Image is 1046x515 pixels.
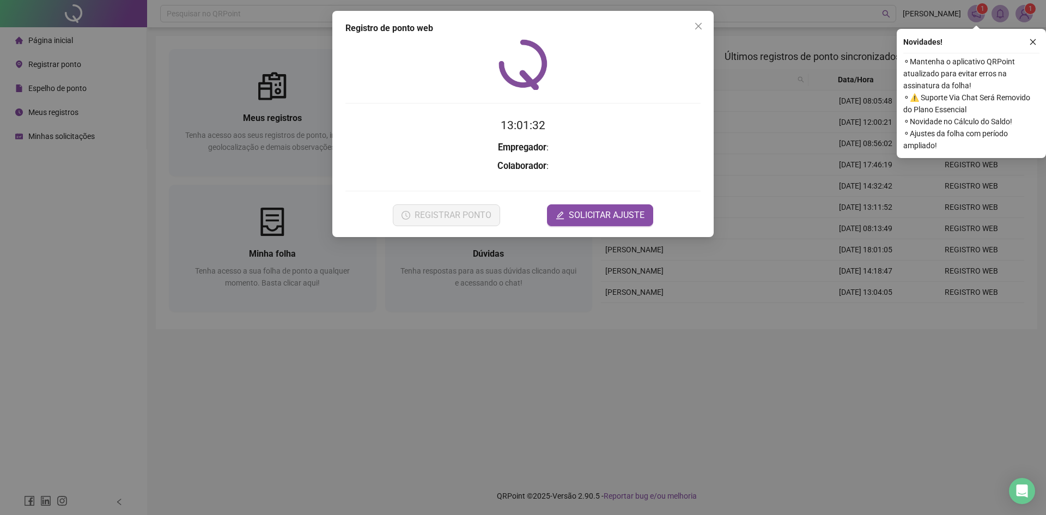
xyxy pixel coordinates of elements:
img: QRPoint [498,39,548,90]
span: ⚬ Mantenha o aplicativo QRPoint atualizado para evitar erros na assinatura da folha! [903,56,1039,92]
h3: : [345,141,701,155]
button: Close [690,17,707,35]
button: editSOLICITAR AJUSTE [547,204,653,226]
span: SOLICITAR AJUSTE [569,209,644,222]
strong: Empregador [498,142,546,153]
span: edit [556,211,564,220]
div: Registro de ponto web [345,22,701,35]
div: Open Intercom Messenger [1009,478,1035,504]
strong: Colaborador [497,161,546,171]
span: ⚬ ⚠️ Suporte Via Chat Será Removido do Plano Essencial [903,92,1039,116]
time: 13:01:32 [501,119,545,132]
span: close [1029,38,1037,46]
span: close [694,22,703,31]
span: ⚬ Ajustes da folha com período ampliado! [903,128,1039,152]
h3: : [345,159,701,173]
button: REGISTRAR PONTO [393,204,500,226]
span: ⚬ Novidade no Cálculo do Saldo! [903,116,1039,128]
span: Novidades ! [903,36,942,48]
